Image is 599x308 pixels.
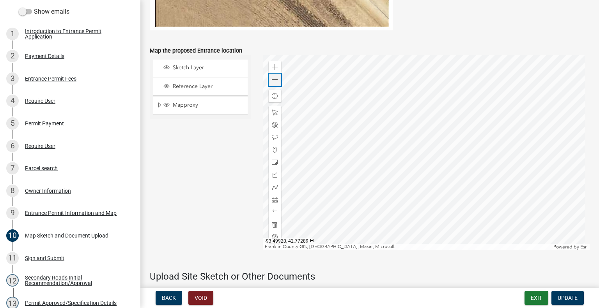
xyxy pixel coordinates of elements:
div: Powered by [551,244,590,250]
div: Secondary Roads Initial Recommendation/Approval [25,275,128,286]
div: Parcel search [25,165,58,171]
span: Mapproxy [171,102,245,109]
div: Entrance Permit Information and Map [25,210,117,216]
div: 6 [6,140,19,152]
div: Sketch Layer [162,64,245,72]
button: Update [551,291,584,305]
div: 3 [6,72,19,85]
label: Show emails [19,7,69,16]
button: Void [188,291,213,305]
button: Back [156,291,182,305]
div: Permit Approved/Specification Details [25,300,117,306]
div: 11 [6,252,19,264]
div: 1 [6,28,19,40]
span: Back [162,295,176,301]
div: Owner Information [25,188,71,194]
span: Sketch Layer [171,64,245,71]
div: Permit Payment [25,121,64,126]
div: 4 [6,95,19,107]
div: 5 [6,117,19,130]
li: Sketch Layer [153,60,248,77]
div: 2 [6,50,19,62]
button: Exit [525,291,548,305]
div: 8 [6,185,19,197]
label: Map the proposed Entrance location [150,48,242,54]
div: Require User [25,98,55,104]
div: 9 [6,207,19,219]
div: Map Sketch and Document Upload [25,233,108,238]
div: Require User [25,143,55,149]
div: Sign and Submit [25,255,64,261]
div: Payment Details [25,53,64,59]
div: Zoom in [269,61,281,74]
div: Find my location [269,90,281,102]
li: Mapproxy [153,97,248,115]
div: Reference Layer [162,83,245,91]
h4: Upload Site Sketch or Other Documents [150,271,590,282]
div: Mapproxy [162,102,245,109]
span: Update [558,295,578,301]
a: Esri [580,244,588,250]
div: Franklin County GIS, [GEOGRAPHIC_DATA], Maxar, Microsoft [263,244,552,250]
div: 7 [6,162,19,174]
div: Introduction to Entrance Permit Application [25,28,128,39]
div: 10 [6,229,19,242]
span: Expand [156,102,162,110]
ul: Layer List [152,58,248,117]
div: 12 [6,274,19,287]
div: Zoom out [269,74,281,86]
span: Reference Layer [171,83,245,90]
li: Reference Layer [153,78,248,96]
div: Entrance Permit Fees [25,76,76,81]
